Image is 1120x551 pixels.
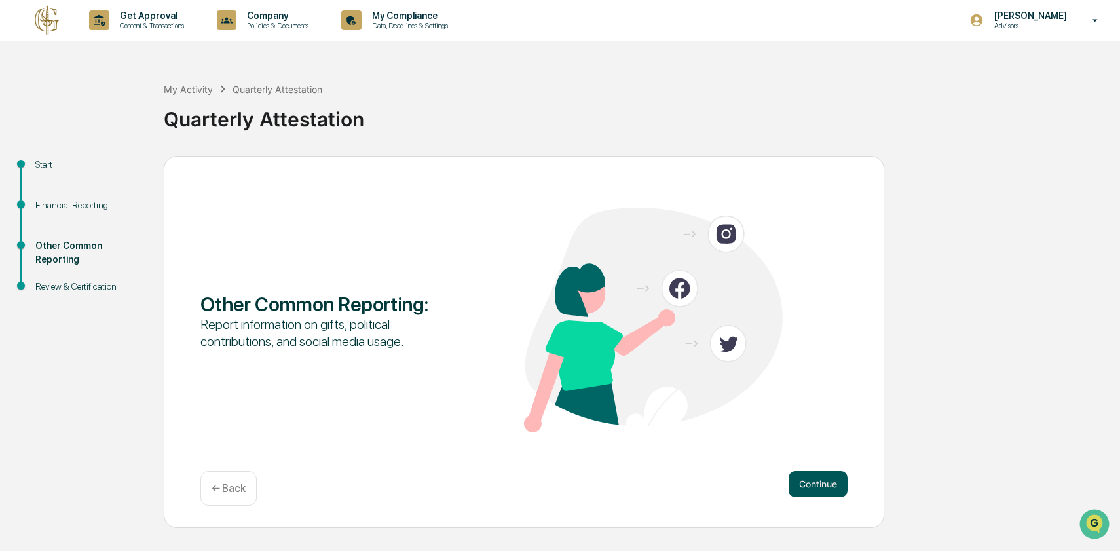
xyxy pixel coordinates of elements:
[26,190,83,203] span: Data Lookup
[789,471,848,497] button: Continue
[13,166,24,177] div: 🖐️
[984,10,1073,21] p: [PERSON_NAME]
[200,316,459,350] div: Report information on gifts, political contributions, and social media usage.
[26,165,84,178] span: Preclearance
[35,158,143,172] div: Start
[35,199,143,212] div: Financial Reporting
[984,21,1073,30] p: Advisors
[212,482,246,495] p: ← Back
[223,104,238,120] button: Start new chat
[35,239,143,267] div: Other Common Reporting
[236,21,315,30] p: Policies & Documents
[130,222,159,232] span: Pylon
[45,100,215,113] div: Start new chat
[45,113,166,124] div: We're available if you need us!
[95,166,105,177] div: 🗄️
[164,97,1113,131] div: Quarterly Attestation
[109,10,191,21] p: Get Approval
[108,165,162,178] span: Attestations
[524,208,783,432] img: Other Common Reporting
[13,100,37,124] img: 1746055101610-c473b297-6a78-478c-a979-82029cc54cd1
[35,280,143,294] div: Review & Certification
[8,185,88,208] a: 🔎Data Lookup
[8,160,90,183] a: 🖐️Preclearance
[200,292,459,316] div: Other Common Reporting :
[233,84,322,95] div: Quarterly Attestation
[362,10,455,21] p: My Compliance
[164,84,213,95] div: My Activity
[362,21,455,30] p: Data, Deadlines & Settings
[13,28,238,48] p: How can we help?
[109,21,191,30] p: Content & Transactions
[31,5,63,36] img: logo
[13,191,24,202] div: 🔎
[236,10,315,21] p: Company
[92,221,159,232] a: Powered byPylon
[1078,508,1113,543] iframe: Open customer support
[90,160,168,183] a: 🗄️Attestations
